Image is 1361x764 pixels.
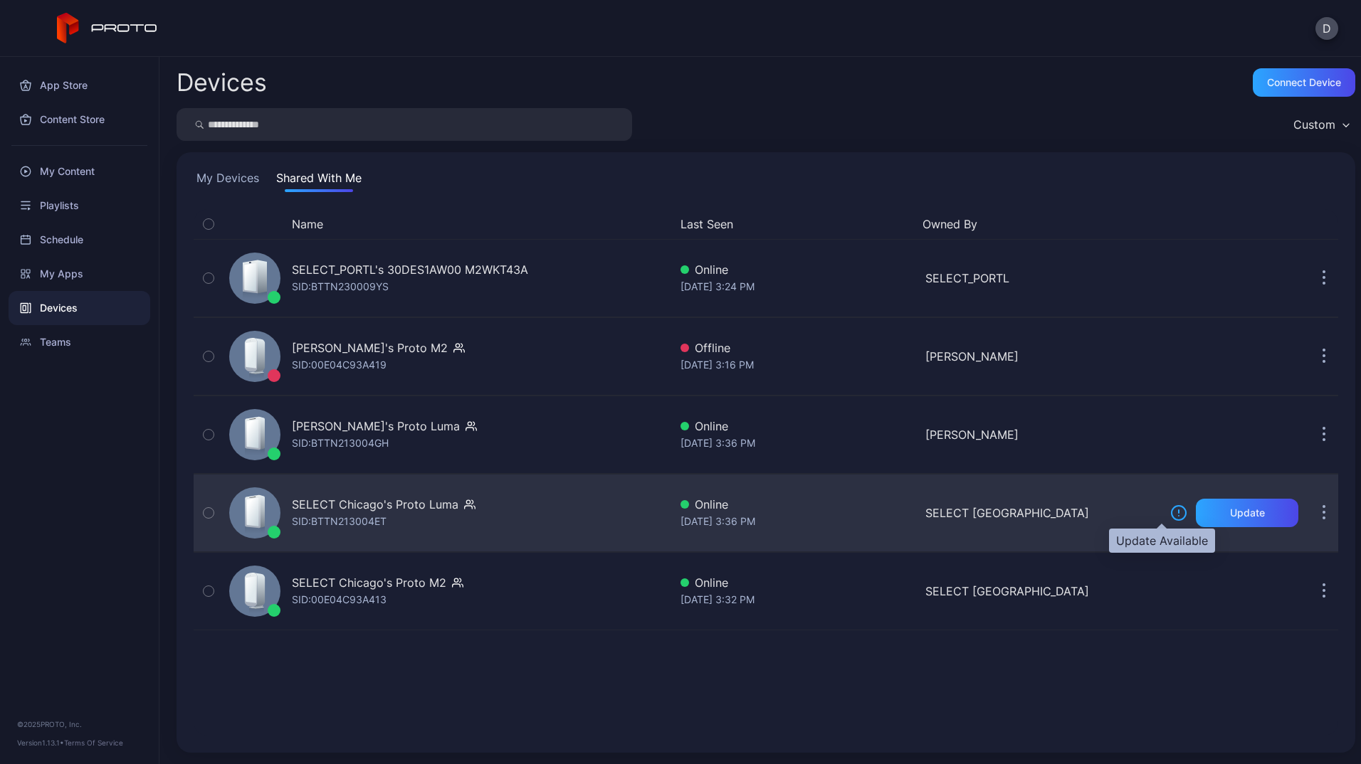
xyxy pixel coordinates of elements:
div: SELECT [GEOGRAPHIC_DATA] [925,583,1159,600]
div: [PERSON_NAME]'s Proto Luma [292,418,460,435]
button: Connect device [1253,68,1355,97]
div: SID: BTTN213004GH [292,435,389,452]
div: Online [680,261,914,278]
span: Version 1.13.1 • [17,738,64,747]
a: Terms Of Service [64,738,123,747]
a: App Store [9,68,150,102]
div: SELECT_PORTL's 30DES1AW00 M2WKT43A [292,261,528,278]
div: SELECT Chicago's Proto M2 [292,574,446,591]
button: Shared With Me [273,169,364,192]
div: Options [1310,216,1338,233]
div: [DATE] 3:32 PM [680,591,914,608]
a: My Apps [9,257,150,291]
button: Custom [1286,108,1355,141]
div: [DATE] 3:36 PM [680,513,914,530]
div: Online [680,418,914,435]
div: SELECT Chicago's Proto Luma [292,496,458,513]
div: [DATE] 3:16 PM [680,356,914,373]
button: D [1315,17,1338,40]
a: Schedule [9,223,150,257]
h2: Devices [177,70,267,95]
div: Online [680,496,914,513]
div: [PERSON_NAME] [925,348,1159,365]
div: Custom [1293,117,1335,132]
div: Update Device [1165,216,1293,233]
div: © 2025 PROTO, Inc. [17,718,142,730]
button: Name [292,216,323,233]
div: [DATE] 3:36 PM [680,435,914,452]
div: Offline [680,339,914,356]
button: Update [1196,499,1298,527]
a: Teams [9,325,150,359]
button: Last Seen [680,216,911,233]
div: [PERSON_NAME] [925,426,1159,443]
div: Online [680,574,914,591]
button: My Devices [194,169,262,192]
a: Content Store [9,102,150,137]
div: [PERSON_NAME]'s Proto M2 [292,339,448,356]
div: SELECT [GEOGRAPHIC_DATA] [925,504,1159,521]
div: [DATE] 3:24 PM [680,278,914,295]
div: Update [1230,507,1265,519]
a: Devices [9,291,150,325]
div: SID: 00E04C93A413 [292,591,387,608]
a: My Content [9,154,150,189]
div: SELECT_PORTL [925,270,1159,287]
div: SID: 00E04C93A419 [292,356,387,373]
div: SID: BTTN230009YS [292,278,389,295]
div: Connect device [1267,77,1341,88]
button: Owned By [923,216,1153,233]
div: Update Available [1109,529,1215,553]
a: Playlists [9,189,150,223]
div: SID: BTTN213004ET [292,513,387,530]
